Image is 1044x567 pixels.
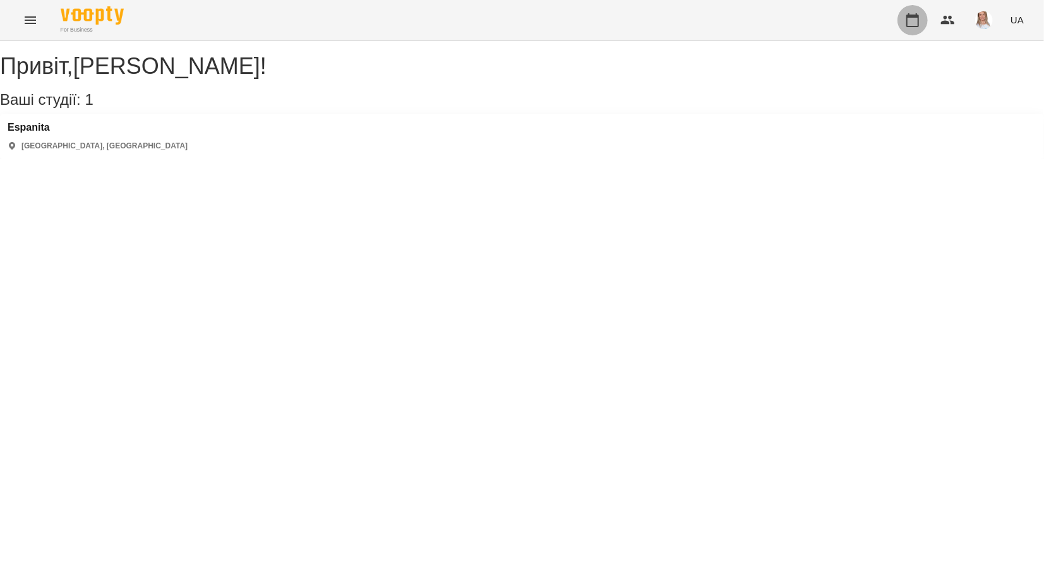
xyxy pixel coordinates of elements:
[15,5,45,35] button: Menu
[61,6,124,25] img: Voopty Logo
[61,26,124,34] span: For Business
[21,141,188,152] p: [GEOGRAPHIC_DATA], [GEOGRAPHIC_DATA]
[1011,13,1024,27] span: UA
[1005,8,1029,32] button: UA
[85,91,93,108] span: 1
[8,122,188,133] a: Espanita
[975,11,993,29] img: a3864db21cf396e54496f7cceedc0ca3.jpg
